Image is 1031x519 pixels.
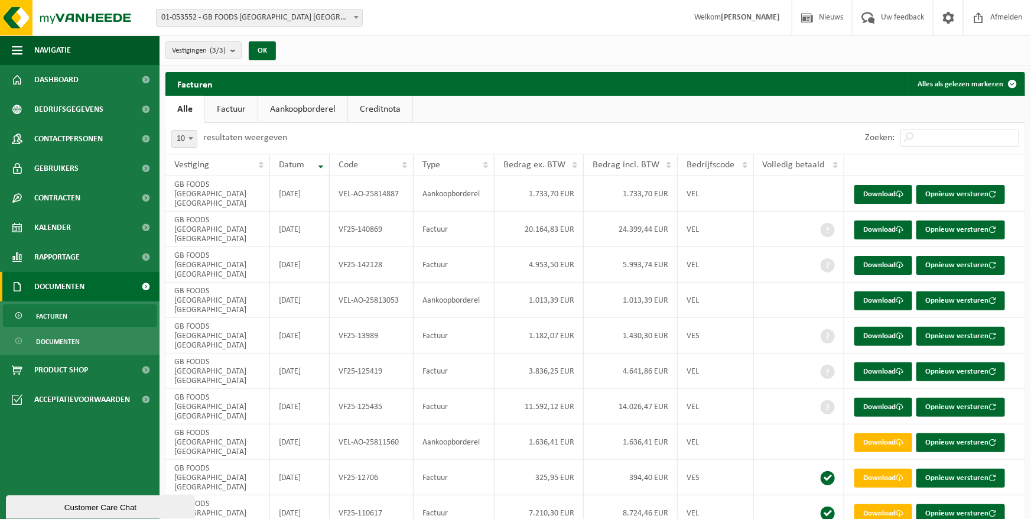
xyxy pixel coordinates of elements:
a: Download [854,256,912,275]
span: Vestigingen [172,42,226,60]
td: Factuur [414,318,495,353]
td: 14.026,47 EUR [584,389,678,424]
td: Aankoopborderel [414,283,495,318]
span: Kalender [34,213,71,242]
td: VEL-AO-25813053 [330,283,414,318]
td: 1.636,41 EUR [495,424,584,460]
td: [DATE] [270,247,330,283]
button: Opnieuw versturen [916,291,1005,310]
td: VF25-13989 [330,318,414,353]
button: Opnieuw versturen [916,220,1005,239]
td: VEL [678,176,753,212]
span: Gebruikers [34,154,79,183]
td: 1.636,41 EUR [584,424,678,460]
td: GB FOODS [GEOGRAPHIC_DATA] [GEOGRAPHIC_DATA] [165,389,270,424]
td: VEL-AO-25811560 [330,424,414,460]
td: VEL [678,424,753,460]
td: [DATE] [270,424,330,460]
a: Download [854,362,912,381]
span: Datum [279,160,305,170]
td: 24.399,44 EUR [584,212,678,247]
span: Rapportage [34,242,80,272]
a: Download [854,398,912,417]
a: Download [854,469,912,488]
button: Opnieuw versturen [916,362,1005,381]
button: Opnieuw versturen [916,398,1005,417]
td: 11.592,12 EUR [495,389,584,424]
td: Factuur [414,460,495,495]
label: Zoeken: [865,134,895,143]
td: 1.733,70 EUR [495,176,584,212]
a: Documenten [3,330,157,352]
td: GB FOODS [GEOGRAPHIC_DATA] [GEOGRAPHIC_DATA] [165,353,270,389]
td: VEL-AO-25814887 [330,176,414,212]
a: Creditnota [348,96,412,123]
span: Documenten [36,330,80,353]
td: VF25-125435 [330,389,414,424]
a: Download [854,433,912,452]
count: (3/3) [210,47,226,54]
button: OK [249,41,276,60]
td: [DATE] [270,389,330,424]
a: Download [854,185,912,204]
td: 4.953,50 EUR [495,247,584,283]
td: [DATE] [270,318,330,353]
span: Dashboard [34,65,79,95]
td: VF25-12706 [330,460,414,495]
a: Aankoopborderel [258,96,347,123]
a: Alle [165,96,204,123]
span: 01-053552 - GB FOODS BELGIUM NV - PUURS-SINT-AMANDS [156,9,363,27]
td: GB FOODS [GEOGRAPHIC_DATA] [GEOGRAPHIC_DATA] [165,460,270,495]
td: 1.733,70 EUR [584,176,678,212]
span: Bedrag incl. BTW [593,160,659,170]
span: Bedrag ex. BTW [503,160,565,170]
span: 10 [171,130,197,148]
td: Factuur [414,353,495,389]
td: VF25-140869 [330,212,414,247]
h2: Facturen [165,72,225,95]
td: 1.013,39 EUR [584,283,678,318]
a: Download [854,291,912,310]
span: Navigatie [34,35,71,65]
span: Product Shop [34,355,88,385]
button: Alles als gelezen markeren [908,72,1024,96]
td: VEL [678,353,753,389]
td: [DATE] [270,283,330,318]
td: [DATE] [270,212,330,247]
td: VEL [678,212,753,247]
label: resultaten weergeven [203,133,287,142]
td: 325,95 EUR [495,460,584,495]
td: VES [678,460,753,495]
span: 10 [172,131,197,147]
span: Contactpersonen [34,124,103,154]
button: Opnieuw versturen [916,327,1005,346]
td: GB FOODS [GEOGRAPHIC_DATA] [GEOGRAPHIC_DATA] [165,176,270,212]
td: VEL [678,283,753,318]
span: 01-053552 - GB FOODS BELGIUM NV - PUURS-SINT-AMANDS [157,9,362,26]
td: GB FOODS [GEOGRAPHIC_DATA] [GEOGRAPHIC_DATA] [165,424,270,460]
a: Factuur [205,96,258,123]
td: VEL [678,247,753,283]
td: Aankoopborderel [414,176,495,212]
td: 4.641,86 EUR [584,353,678,389]
td: 1.013,39 EUR [495,283,584,318]
span: Volledig betaald [763,160,825,170]
a: Facturen [3,304,157,327]
button: Opnieuw versturen [916,469,1005,488]
td: [DATE] [270,176,330,212]
span: Contracten [34,183,80,213]
a: Download [854,220,912,239]
td: 1.430,30 EUR [584,318,678,353]
button: Opnieuw versturen [916,185,1005,204]
span: Acceptatievoorwaarden [34,385,130,414]
td: Factuur [414,389,495,424]
span: Vestiging [174,160,209,170]
iframe: chat widget [6,493,197,519]
a: Download [854,327,912,346]
td: [DATE] [270,353,330,389]
td: Factuur [414,212,495,247]
td: VES [678,318,753,353]
td: 394,40 EUR [584,460,678,495]
button: Opnieuw versturen [916,433,1005,452]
